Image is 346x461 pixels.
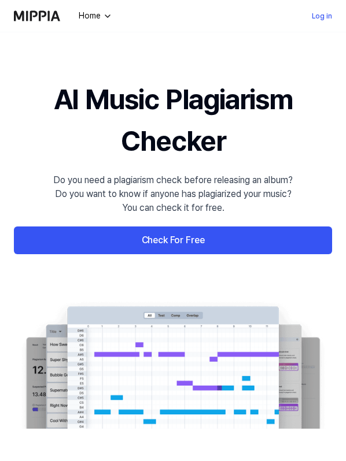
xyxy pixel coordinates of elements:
img: main Image [14,300,332,429]
div: Home [76,10,103,22]
h1: AI Music Plagiarism Checker [14,79,332,162]
button: Home [76,10,112,22]
a: Log in [312,9,332,23]
a: Check For Free [14,226,332,254]
img: down [103,12,112,21]
div: Do you need a plagiarism check before releasing an album? Do you want to know if anyone has plagi... [53,173,293,215]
